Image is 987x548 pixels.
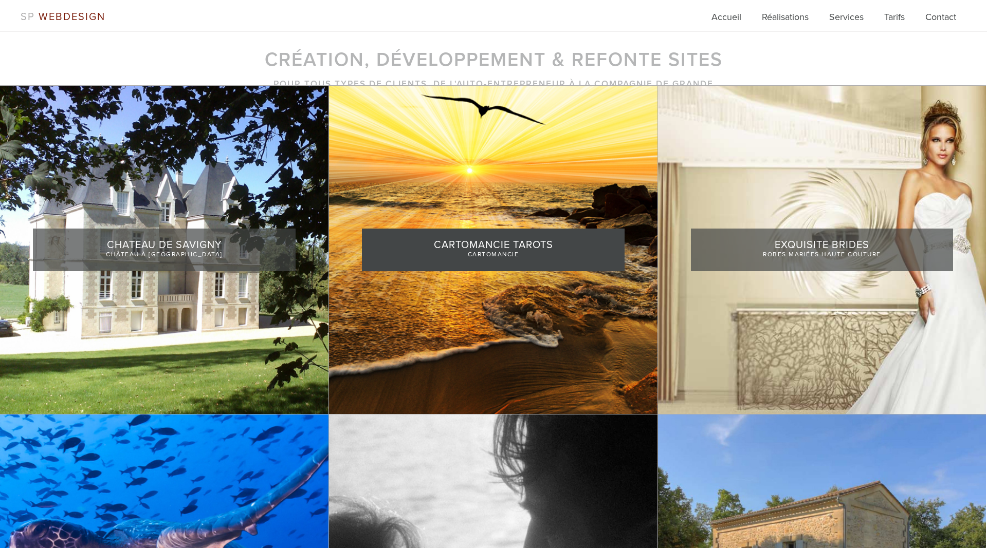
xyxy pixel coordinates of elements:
a: Réalisations [762,10,809,31]
a: Services [829,10,864,31]
a: SP WEBDESIGN [21,11,105,23]
a: Accueil [711,10,741,31]
a: Tarifs [884,10,905,31]
a: Contact [925,10,956,31]
span: WEBDESIGN [39,11,105,23]
span: SP [21,11,35,23]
